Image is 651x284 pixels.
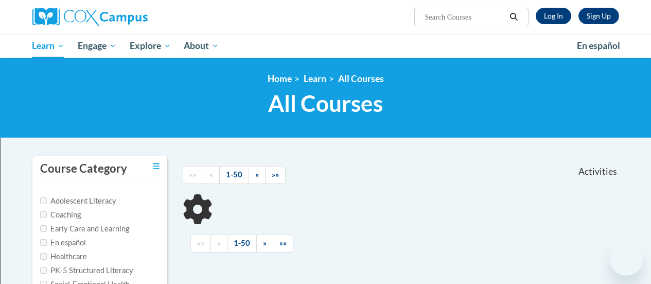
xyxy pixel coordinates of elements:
a: Cox Campus [32,8,218,26]
span: En español [577,40,620,51]
a: Engage [71,34,123,58]
a: Learn [304,73,326,84]
span: Learn [32,40,64,52]
span: All Courses [268,90,383,117]
a: About [177,34,225,58]
a: Home [268,73,292,84]
div: Main menu [25,34,627,58]
a: Log In [536,8,571,24]
span: Explore [130,40,171,52]
span: About [184,40,219,52]
button: Search [506,11,521,23]
a: Learn [26,34,72,58]
img: Cox Campus [32,8,148,26]
a: Explore [123,34,178,58]
a: En español [570,35,627,57]
iframe: Button to launch messaging window [610,243,643,276]
a: All Courses [338,73,384,84]
span: Engage [78,40,116,52]
a: Register [578,8,619,24]
input: Search Courses [424,11,506,23]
